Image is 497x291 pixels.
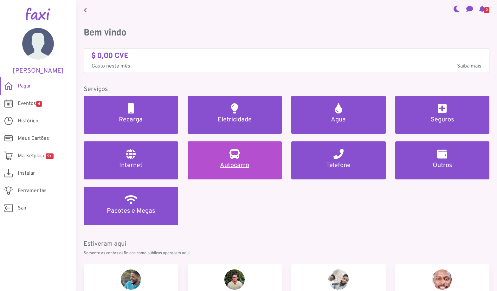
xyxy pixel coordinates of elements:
span: Sair [18,204,27,212]
span: Pagar [18,82,31,90]
h5: Recarga [91,116,171,124]
span: Ferramentas [18,187,47,195]
a: Pacotes e Megas [84,187,178,225]
a: Internet [84,141,178,179]
span: Saiba mais [457,62,481,70]
span: Eventos [18,100,42,107]
h5: Internet [91,162,171,169]
a: [PERSON_NAME] [10,28,67,75]
a: $ 0,00 CVE Gasto neste mêsSaiba mais [92,51,481,70]
p: Somente as contas definidas como públicas aparecem aqui. [84,250,489,256]
h5: Serviços [84,86,489,93]
a: Eletricidade [188,96,282,134]
h5: [PERSON_NAME] [10,67,67,75]
a: Seguros [395,96,490,134]
span: 2 [484,7,489,13]
h3: Bem vindo [84,27,489,38]
a: Autocarro [188,141,282,179]
span: Marketplace [18,152,54,160]
h5: Seguros [403,116,482,124]
h5: Pacotes e Megas [91,207,171,215]
span: Meus Cartões [18,135,49,142]
h5: Agua [299,116,378,124]
h5: Estiveram aqui [84,240,489,248]
h5: Eletricidade [195,116,274,124]
a: Recarga [84,96,178,134]
h5: Outros [403,162,482,169]
img: Kelton Labrac [328,269,349,290]
a: Outros [395,141,490,179]
a: Telefone [291,141,386,179]
img: Keven Andrade [224,269,245,290]
h5: Telefone [299,162,378,169]
p: Gasto neste mês [92,62,481,70]
img: Ricardino [432,269,452,290]
a: Agua [291,96,386,134]
span: 4 [36,101,42,107]
h4: $ 0,00 CVE [92,51,481,60]
h5: Autocarro [195,162,274,169]
span: Histórico [18,117,38,125]
span: 9+ [46,153,54,159]
img: Joelson Leal [121,269,141,290]
span: Instalar [18,170,35,177]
